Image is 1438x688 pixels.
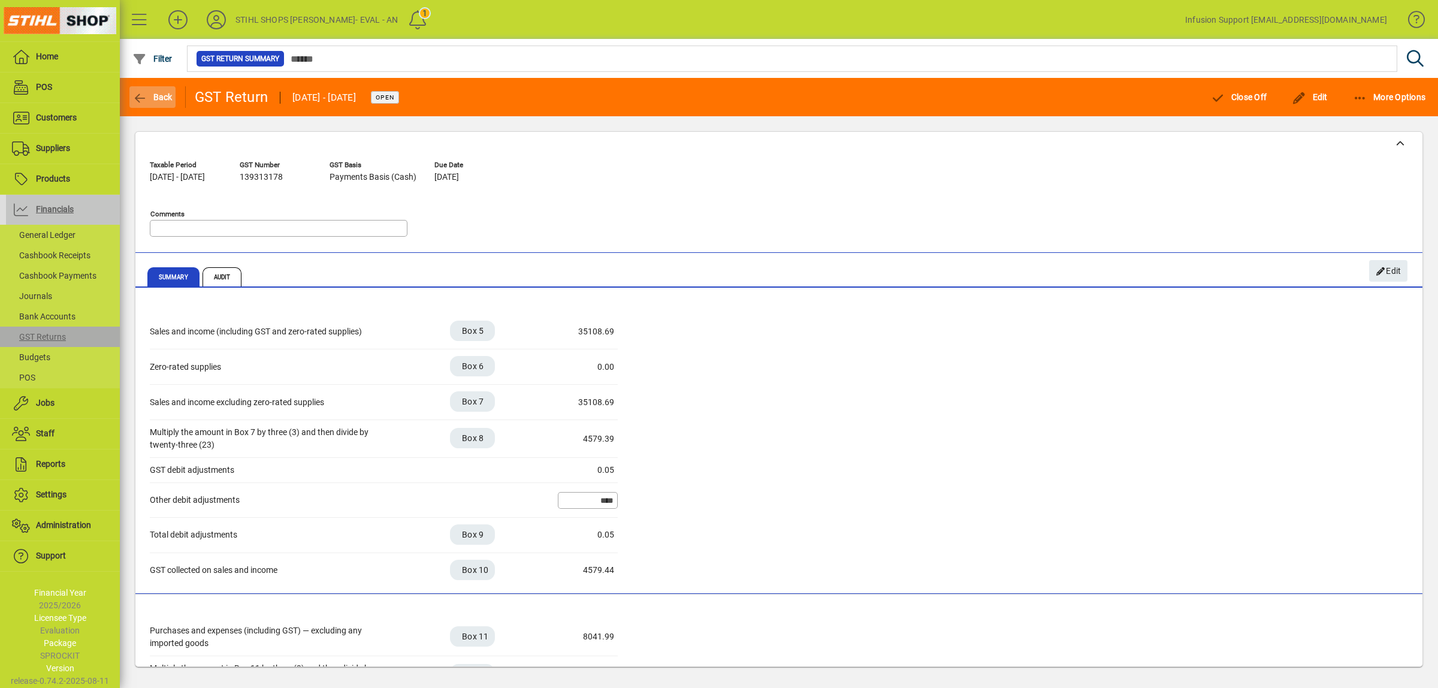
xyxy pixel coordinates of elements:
span: Box 8 [462,432,484,444]
span: Edit [1376,261,1401,281]
span: Cashbook Payments [12,271,96,280]
button: Close Off [1207,86,1270,108]
div: Multiply the amount in Box 11 by three (3) and then divide by twenty-three (23) [150,662,389,687]
div: Multiply the amount in Box 7 by three (3) and then divide by twenty-three (23) [150,426,389,451]
a: GST Returns [6,327,120,347]
span: Settings [36,490,67,499]
a: Knowledge Base [1399,2,1423,41]
span: Payments Basis (Cash) [330,173,416,182]
span: GST Returns [12,332,66,342]
div: Infusion Support [EMAIL_ADDRESS][DOMAIN_NAME] [1185,10,1387,29]
mat-label: Comments [150,210,185,218]
span: GST Number [240,161,312,169]
span: Box 11 [462,630,489,642]
span: Box 10 [462,564,489,576]
a: General Ledger [6,225,120,245]
span: GST Return Summary [201,53,279,65]
span: Box 9 [462,529,484,541]
div: 4579.39 [554,433,614,445]
a: Home [6,42,120,72]
div: 35108.69 [554,396,614,409]
span: 139313178 [240,173,283,182]
button: Edit [1289,86,1331,108]
a: Administration [6,511,120,541]
button: Edit [1369,260,1407,282]
div: Total debit adjustments [150,529,389,541]
a: Staff [6,419,120,449]
span: Customers [36,113,77,122]
span: More Options [1353,92,1426,102]
span: Budgets [12,352,50,362]
span: Support [36,551,66,560]
span: POS [36,82,52,92]
span: [DATE] [434,173,459,182]
span: Financial Year [34,588,86,598]
span: Staff [36,429,55,438]
a: Cashbook Receipts [6,245,120,265]
span: Financials [36,204,74,214]
span: Home [36,52,58,61]
span: Licensee Type [34,613,86,623]
span: Box 6 [462,360,484,372]
div: GST debit adjustments [150,464,389,476]
div: 0.05 [554,464,614,476]
a: Support [6,541,120,571]
a: Cashbook Payments [6,265,120,286]
span: Open [376,93,394,101]
a: Bank Accounts [6,306,120,327]
span: Audit [203,267,242,286]
span: [DATE] - [DATE] [150,173,205,182]
span: Reports [36,459,65,469]
span: Box 5 [462,325,484,337]
span: Filter [132,54,173,64]
a: Settings [6,480,120,510]
span: General Ledger [12,230,75,240]
span: Back [132,92,173,102]
span: GST Basis [330,161,416,169]
app-page-header-button: Back [120,86,186,108]
div: 0.05 [554,529,614,541]
div: Purchases and expenses (including GST) — excluding any imported goods [150,624,389,650]
span: Journals [12,291,52,301]
div: Sales and income excluding zero-rated supplies [150,396,389,409]
span: Edit [1292,92,1328,102]
button: Filter [129,48,176,70]
a: Jobs [6,388,120,418]
a: Suppliers [6,134,120,164]
div: Other debit adjustments [150,494,389,506]
span: Administration [36,520,91,530]
a: Products [6,164,120,194]
span: Suppliers [36,143,70,153]
div: 8041.99 [554,630,614,643]
button: More Options [1350,86,1429,108]
span: POS [12,373,35,382]
div: Sales and income (including GST and zero-rated supplies) [150,325,389,338]
a: POS [6,367,120,388]
div: 35108.69 [554,325,614,338]
a: Budgets [6,347,120,367]
div: 0.00 [554,361,614,373]
div: [DATE] - [DATE] [292,88,356,107]
button: Profile [197,9,235,31]
span: Version [46,663,74,673]
a: Journals [6,286,120,306]
button: Add [159,9,197,31]
div: GST collected on sales and income [150,564,389,577]
span: Taxable Period [150,161,222,169]
div: Zero-rated supplies [150,361,389,373]
span: Package [44,638,76,648]
span: Summary [147,267,200,286]
span: Cashbook Receipts [12,251,90,260]
span: Jobs [36,398,55,408]
a: POS [6,73,120,102]
a: Customers [6,103,120,133]
span: Bank Accounts [12,312,75,321]
button: Back [129,86,176,108]
a: Reports [6,449,120,479]
span: Due Date [434,161,506,169]
div: 4579.44 [554,564,614,577]
span: Box 7 [462,396,484,408]
div: GST Return [195,87,268,107]
span: Close Off [1210,92,1267,102]
span: Products [36,174,70,183]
